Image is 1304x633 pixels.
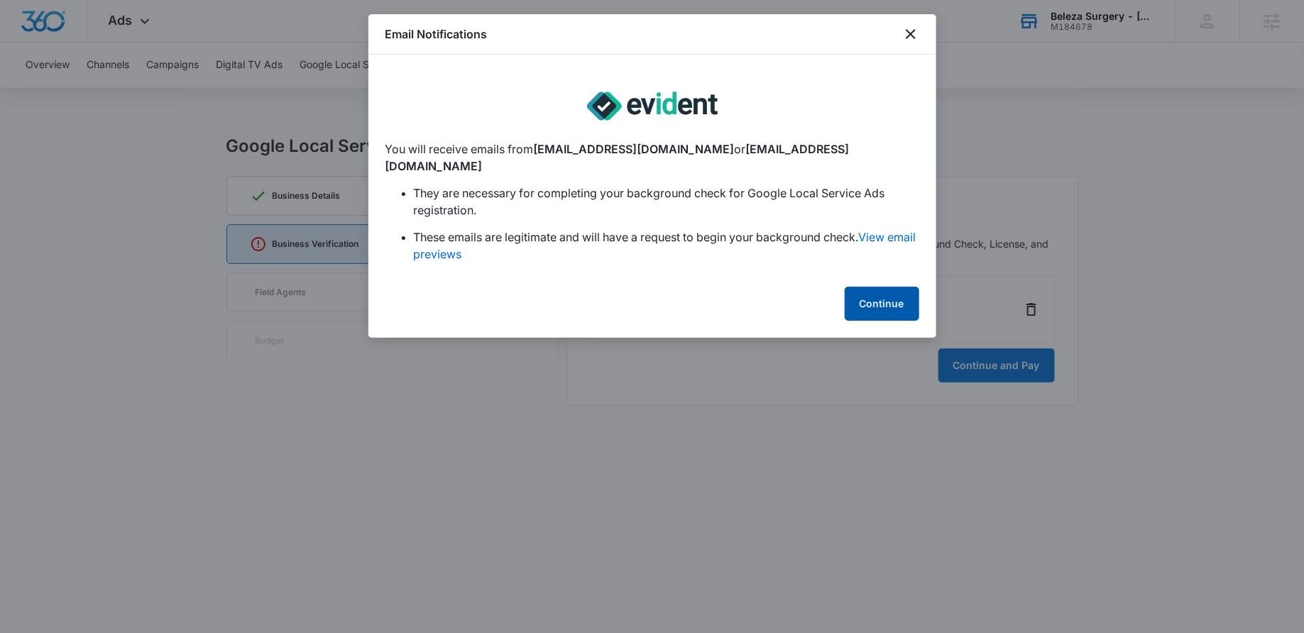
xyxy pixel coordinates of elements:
[385,142,850,173] span: [EMAIL_ADDRESS][DOMAIN_NAME]
[587,72,718,141] img: lsa-evident
[385,26,488,43] h1: Email Notifications
[414,185,919,219] li: They are necessary for completing your background check for Google Local Service Ads registration.
[414,230,916,261] a: View email previews
[414,229,919,263] li: These emails are legitimate and will have a request to begin your background check.
[902,26,919,43] button: close
[845,287,919,321] button: Continue
[534,142,735,156] span: [EMAIL_ADDRESS][DOMAIN_NAME]
[385,141,919,175] p: You will receive emails from or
